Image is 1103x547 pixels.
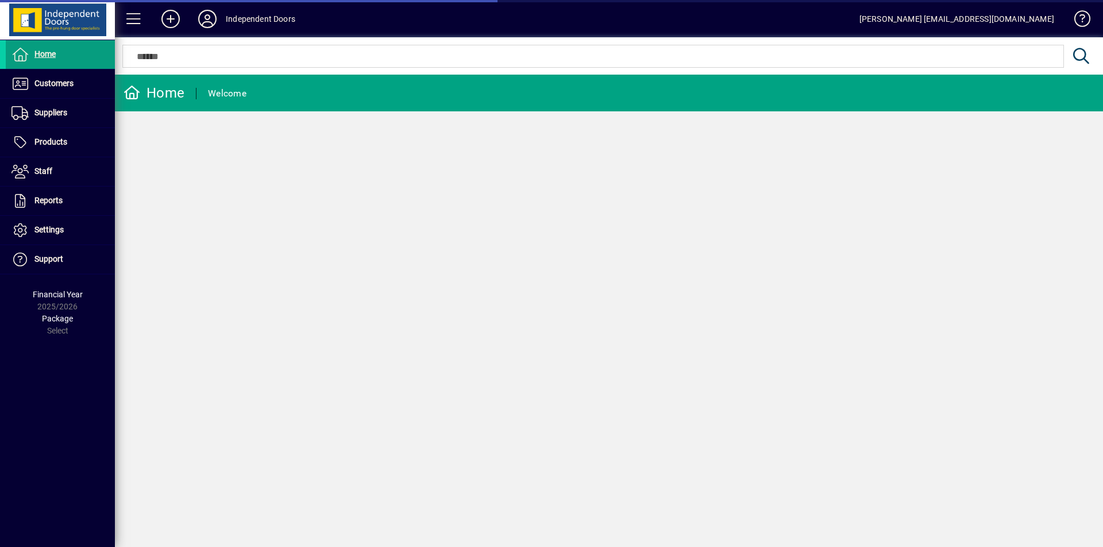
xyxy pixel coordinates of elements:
[34,254,63,263] span: Support
[33,290,83,299] span: Financial Year
[34,49,56,59] span: Home
[6,99,115,127] a: Suppliers
[152,9,189,29] button: Add
[34,166,52,176] span: Staff
[6,157,115,186] a: Staff
[859,10,1054,28] div: [PERSON_NAME] [EMAIL_ADDRESS][DOMAIN_NAME]
[6,69,115,98] a: Customers
[6,245,115,274] a: Support
[34,79,74,88] span: Customers
[189,9,226,29] button: Profile
[208,84,246,103] div: Welcome
[34,108,67,117] span: Suppliers
[6,187,115,215] a: Reports
[34,196,63,205] span: Reports
[42,314,73,323] span: Package
[1066,2,1089,40] a: Knowledge Base
[6,128,115,157] a: Products
[34,225,64,234] span: Settings
[6,216,115,245] a: Settings
[226,10,295,28] div: Independent Doors
[124,84,184,102] div: Home
[34,137,67,146] span: Products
